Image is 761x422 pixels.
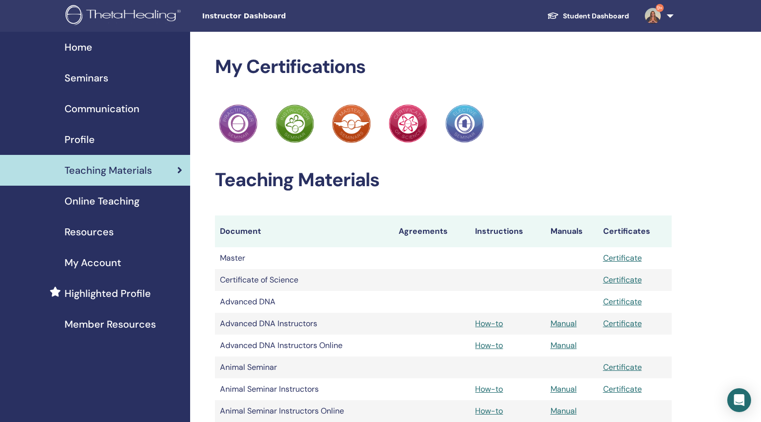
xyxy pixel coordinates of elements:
[215,400,394,422] td: Animal Seminar Instructors Online
[603,384,642,394] a: Certificate
[332,104,371,143] img: Practitioner
[65,101,139,116] span: Communication
[65,255,121,270] span: My Account
[645,8,661,24] img: default.jpg
[215,313,394,335] td: Advanced DNA Instructors
[394,215,470,247] th: Agreements
[470,215,545,247] th: Instructions
[551,340,577,351] a: Manual
[603,275,642,285] a: Certificate
[475,406,503,416] a: How-to
[65,224,114,239] span: Resources
[215,291,394,313] td: Advanced DNA
[551,406,577,416] a: Manual
[215,356,394,378] td: Animal Seminar
[603,362,642,372] a: Certificate
[276,104,314,143] img: Practitioner
[475,340,503,351] a: How-to
[656,4,664,12] span: 9+
[539,7,637,25] a: Student Dashboard
[215,247,394,269] td: Master
[551,384,577,394] a: Manual
[215,378,394,400] td: Animal Seminar Instructors
[551,318,577,329] a: Manual
[215,269,394,291] td: Certificate of Science
[65,286,151,301] span: Highlighted Profile
[475,384,503,394] a: How-to
[219,104,258,143] img: Practitioner
[389,104,427,143] img: Practitioner
[65,70,108,85] span: Seminars
[215,215,394,247] th: Document
[603,253,642,263] a: Certificate
[65,40,92,55] span: Home
[66,5,184,27] img: logo.png
[215,169,672,192] h2: Teaching Materials
[215,335,394,356] td: Advanced DNA Instructors Online
[546,215,598,247] th: Manuals
[445,104,484,143] img: Practitioner
[603,296,642,307] a: Certificate
[598,215,672,247] th: Certificates
[603,318,642,329] a: Certificate
[547,11,559,20] img: graduation-cap-white.svg
[65,317,156,332] span: Member Resources
[65,194,139,209] span: Online Teaching
[475,318,503,329] a: How-to
[727,388,751,412] div: Open Intercom Messenger
[65,163,152,178] span: Teaching Materials
[215,56,672,78] h2: My Certifications
[65,132,95,147] span: Profile
[202,11,351,21] span: Instructor Dashboard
